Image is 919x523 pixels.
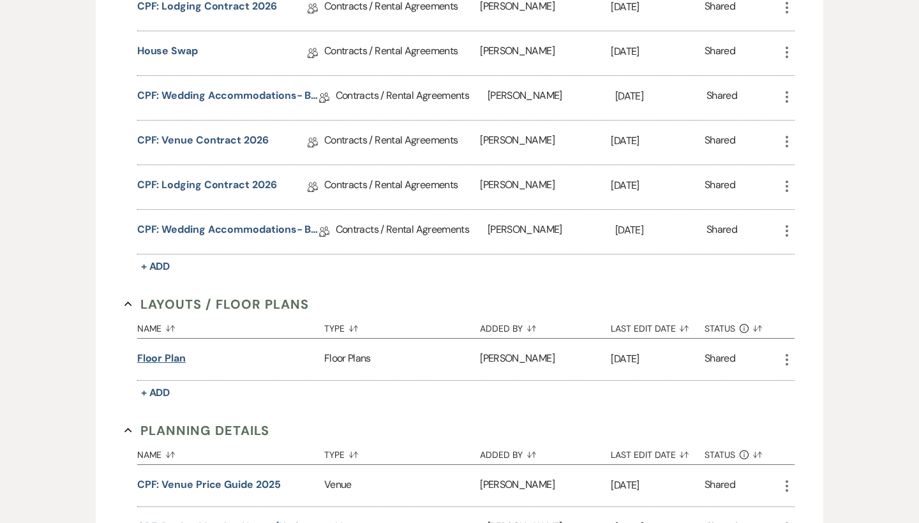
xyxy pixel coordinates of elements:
[705,351,735,368] div: Shared
[137,133,269,152] a: CPF: Venue Contract 2026
[324,121,480,165] div: Contracts / Rental Agreements
[480,31,611,75] div: [PERSON_NAME]
[137,314,324,338] button: Name
[480,440,611,464] button: Added By
[137,222,319,242] a: CPF: Wedding Accommodations- Bar Usage Fee 2025
[611,351,705,367] p: [DATE]
[324,339,480,380] div: Floor Plans
[480,465,611,506] div: [PERSON_NAME]
[611,477,705,494] p: [DATE]
[336,76,488,120] div: Contracts / Rental Agreements
[615,88,706,105] p: [DATE]
[611,43,705,60] p: [DATE]
[611,177,705,194] p: [DATE]
[480,165,611,209] div: [PERSON_NAME]
[705,314,779,338] button: Status
[611,314,705,338] button: Last Edit Date
[137,351,186,366] button: Floor Plan
[705,477,735,494] div: Shared
[480,121,611,165] div: [PERSON_NAME]
[615,222,706,239] p: [DATE]
[488,76,615,120] div: [PERSON_NAME]
[705,450,735,459] span: Status
[137,177,277,197] a: CPF: Lodging Contract 2026
[480,339,611,380] div: [PERSON_NAME]
[705,324,735,333] span: Status
[137,477,281,492] button: CPF: Venue Price Guide 2025
[488,210,615,254] div: [PERSON_NAME]
[336,210,488,254] div: Contracts / Rental Agreements
[480,314,611,338] button: Added By
[611,440,705,464] button: Last Edit Date
[124,295,309,314] button: Layouts / Floor Plans
[706,222,737,242] div: Shared
[137,88,319,108] a: CPF: Wedding Accommodations- Bar Usage Fee 2025
[137,43,198,63] a: House Swap
[124,421,269,440] button: Planning Details
[705,177,735,197] div: Shared
[705,43,735,63] div: Shared
[141,260,170,273] span: + Add
[324,465,480,506] div: Venue
[324,31,480,75] div: Contracts / Rental Agreements
[137,440,324,464] button: Name
[141,386,170,399] span: + Add
[705,133,735,152] div: Shared
[324,165,480,209] div: Contracts / Rental Agreements
[705,440,779,464] button: Status
[611,133,705,149] p: [DATE]
[324,440,480,464] button: Type
[324,314,480,338] button: Type
[706,88,737,108] div: Shared
[137,384,174,402] button: + Add
[137,258,174,276] button: + Add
